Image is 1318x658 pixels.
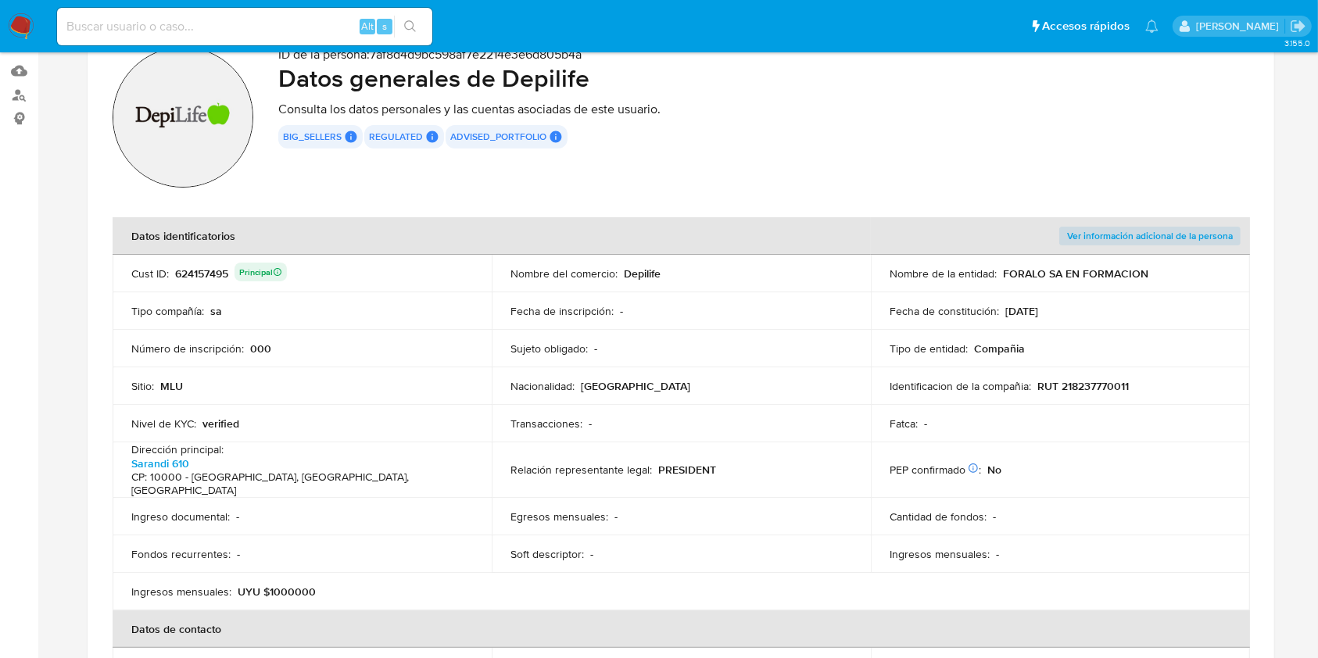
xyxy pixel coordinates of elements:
[1284,37,1310,49] span: 3.155.0
[57,16,432,37] input: Buscar usuario o caso...
[382,19,387,34] span: s
[1196,19,1284,34] p: ximena.felix@mercadolibre.com
[394,16,426,38] button: search-icon
[1145,20,1159,33] a: Notificaciones
[1290,18,1306,34] a: Salir
[361,19,374,34] span: Alt
[1042,18,1130,34] span: Accesos rápidos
